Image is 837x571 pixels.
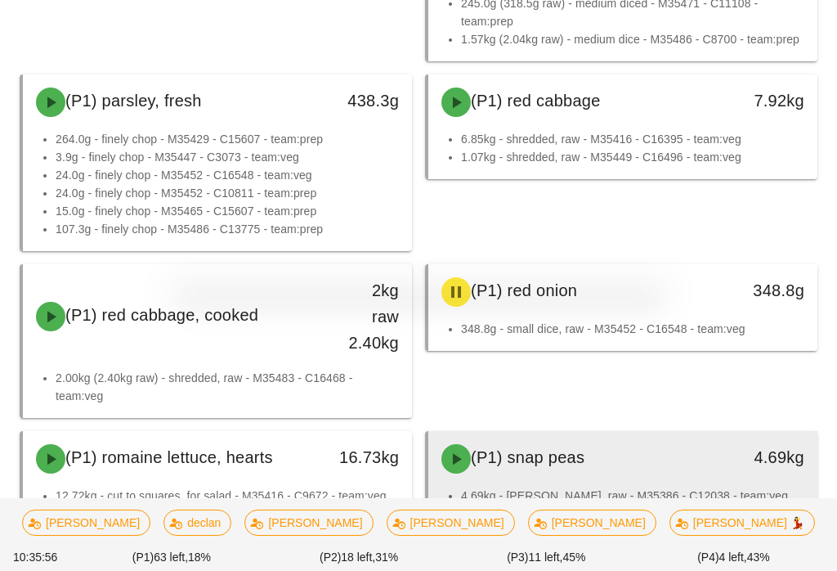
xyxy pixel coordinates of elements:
[255,510,362,535] span: [PERSON_NAME]
[56,369,399,405] li: 2.00kg (2.40kg raw) - shredded, raw - M35483 - C16468 - team:veg
[56,166,399,184] li: 24.0g - finely chop - M35452 - C16548 - team:veg
[56,220,399,238] li: 107.3g - finely chop - M35486 - C13775 - team:prep
[323,444,399,470] div: 16.73kg
[65,92,202,110] span: (P1) parsley, fresh
[56,148,399,166] li: 3.9g - finely chop - M35447 - C3073 - team:veg
[471,448,584,466] span: (P1) snap peas
[266,546,453,569] div: (P2) 31%
[461,320,804,338] li: 348.8g - small dice, raw - M35452 - C16548 - team:veg
[65,448,273,466] span: (P1) romaine lettuce, hearts
[56,184,399,202] li: 24.0g - finely chop - M35452 - C10811 - team:prep
[56,202,399,220] li: 15.0g - finely chop - M35465 - C15607 - team:prep
[56,130,399,148] li: 264.0g - finely chop - M35429 - C15607 - team:prep
[341,551,375,564] span: 18 left,
[33,510,140,535] span: [PERSON_NAME]
[65,306,258,324] span: (P1) red cabbage, cooked
[471,92,601,110] span: (P1) red cabbage
[397,510,504,535] span: [PERSON_NAME]
[10,546,78,569] div: 10:35:56
[529,551,563,564] span: 11 left,
[728,277,804,303] div: 348.8g
[461,30,804,48] li: 1.57kg (2.04kg raw) - medium dice - M35486 - C8700 - team:prep
[728,444,804,470] div: 4.69kg
[728,88,804,114] div: 7.92kg
[461,487,804,505] li: 4.69kg - [PERSON_NAME], raw - M35386 - C12038 - team:veg
[461,130,804,148] li: 6.85kg - shredded, raw - M35416 - C16395 - team:veg
[174,510,221,535] span: declan
[539,510,646,535] span: [PERSON_NAME]
[323,88,399,114] div: 438.3g
[453,546,640,569] div: (P3) 45%
[323,277,399,356] div: 2kg raw 2.40kg
[471,281,577,299] span: (P1) red onion
[640,546,827,569] div: (P4) 43%
[78,546,265,569] div: (P1) 18%
[461,148,804,166] li: 1.07kg - shredded, raw - M35449 - C16496 - team:veg
[680,510,804,535] span: [PERSON_NAME] 💃
[154,551,188,564] span: 63 left,
[56,487,399,505] li: 12.72kg - cut to squares, for salad - M35416 - C9672 - team:veg
[719,551,747,564] span: 4 left,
